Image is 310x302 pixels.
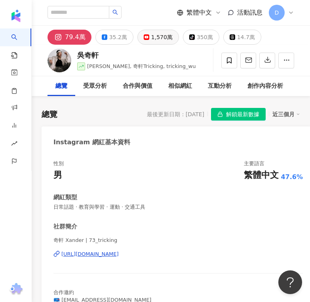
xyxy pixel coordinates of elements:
[77,50,196,60] div: 吳奇軒
[226,108,259,121] span: 解鎖最新數據
[53,251,303,258] a: [URL][DOMAIN_NAME]
[183,30,219,45] button: 350萬
[237,9,262,16] span: 活動訊息
[151,32,173,43] div: 1,570萬
[247,81,283,91] div: 創作內容分析
[208,81,232,91] div: 互動分析
[168,81,192,91] div: 相似網紅
[112,9,118,15] span: search
[53,223,77,231] div: 社群簡介
[87,63,196,69] span: [PERSON_NAME], 奇軒Tricking, tricking_wu
[8,283,24,296] img: chrome extension
[53,160,64,167] div: 性別
[109,32,127,43] div: 35.2萬
[95,30,133,45] button: 35.2萬
[223,30,261,45] button: 14.7萬
[137,30,179,45] button: 1,570萬
[237,32,255,43] div: 14.7萬
[53,204,303,211] span: 日常話題 · 教育與學習 · 運動 · 交通工具
[53,237,303,244] span: 奇軒 Xander | 73_tricking
[275,8,279,17] span: D
[244,160,264,167] div: 主要語言
[53,193,77,202] div: 網紅類型
[48,30,91,45] button: 79.4萬
[186,8,212,17] span: 繁體中文
[281,173,303,181] span: 47.6%
[123,81,152,91] div: 合作與價值
[211,108,266,121] button: 解鎖最新數據
[53,169,62,181] div: 男
[48,49,71,72] img: KOL Avatar
[147,111,204,117] div: 最後更新日期：[DATE]
[11,28,27,59] a: search
[65,32,86,43] div: 79.4萬
[83,81,107,91] div: 受眾分析
[42,109,57,120] div: 總覽
[11,136,17,153] span: rise
[244,169,279,181] div: 繁體中文
[197,32,213,43] div: 350萬
[61,251,119,258] div: [URL][DOMAIN_NAME]
[10,9,22,22] img: logo icon
[55,81,67,91] div: 總覽
[272,109,300,119] div: 近三個月
[53,138,130,147] div: Instagram 網紅基本資料
[278,270,302,294] iframe: Help Scout Beacon - Open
